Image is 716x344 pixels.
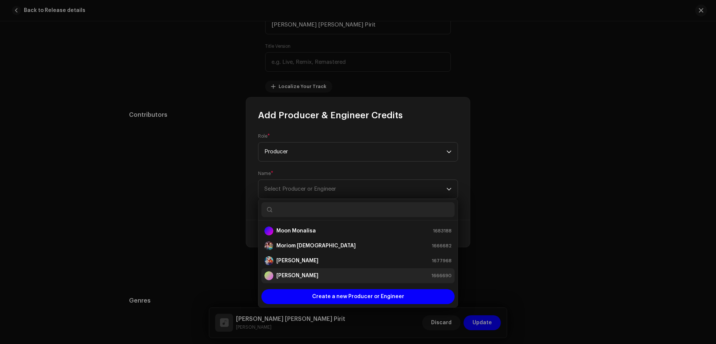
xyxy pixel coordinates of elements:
[276,272,318,279] strong: [PERSON_NAME]
[432,242,452,250] span: 1666682
[431,272,452,279] span: 1666690
[258,109,403,121] span: Add Producer & Engineer Credits
[264,256,273,265] img: 64aff35e-8f43-435b-9f98-0f988241b49d
[264,180,446,198] span: Select Producer or Engineer
[261,253,455,268] li: Raju Mondol
[261,268,455,283] li: Rashidul Hasan Chand
[276,227,316,235] strong: Moon Monalisa
[312,289,404,304] span: Create a new Producer or Engineer
[264,186,336,192] span: Select Producer or Engineer
[264,143,446,161] span: Producer
[264,241,273,250] img: eb3b4f12-6ecd-4f54-b9c1-28d3c94a6b36
[261,238,455,253] li: Moriom Islam
[276,257,318,265] strong: [PERSON_NAME]
[446,180,452,198] div: dropdown trigger
[276,242,356,250] strong: Moriom [DEMOGRAPHIC_DATA]
[258,133,270,139] label: Role
[432,257,452,265] span: 1677968
[261,223,455,238] li: Moon Monalisa
[258,221,458,286] ul: Option List
[446,143,452,161] div: dropdown trigger
[433,227,452,235] span: 1683188
[258,171,273,176] label: Name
